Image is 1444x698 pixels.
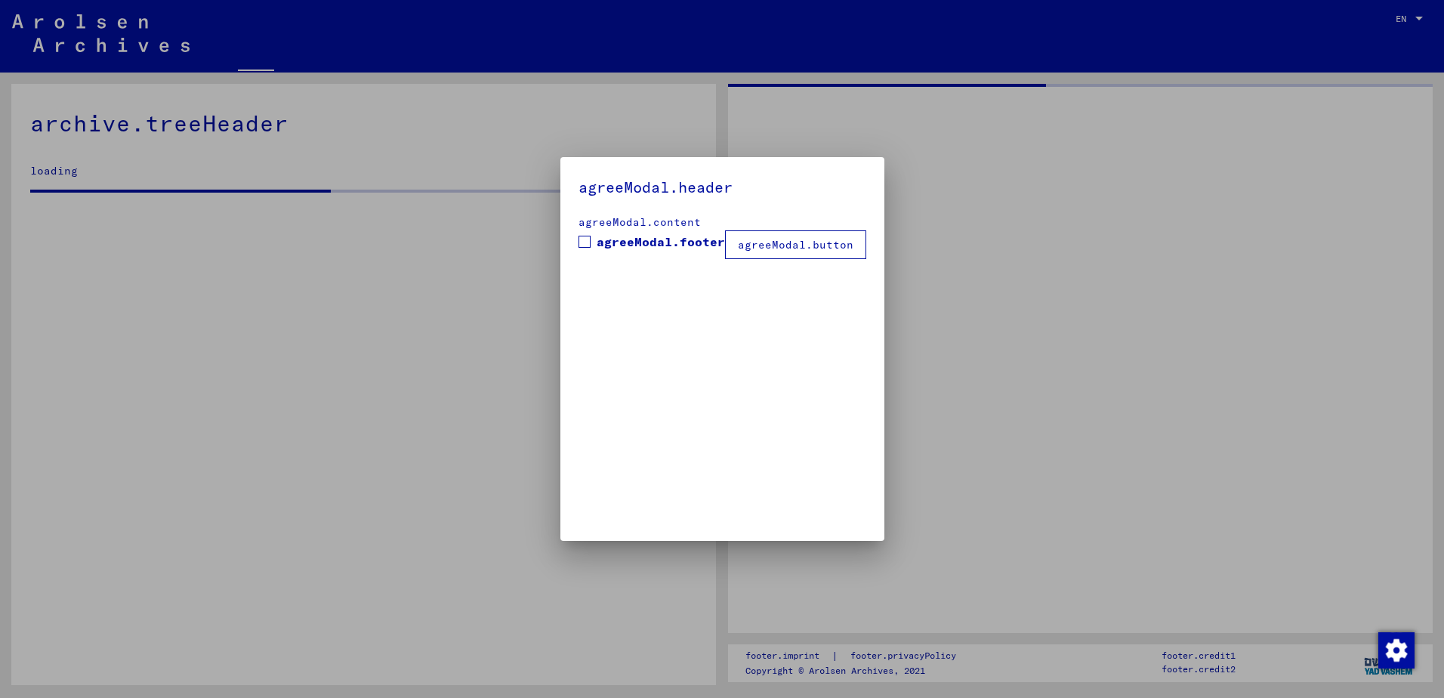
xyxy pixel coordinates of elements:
span: agreeModal.footer [597,233,725,251]
div: agreeModal.content [579,215,866,230]
h5: agreeModal.header [579,175,866,199]
img: Change consent [1378,632,1415,669]
div: Change consent [1378,632,1414,668]
button: agreeModal.button [725,230,866,259]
